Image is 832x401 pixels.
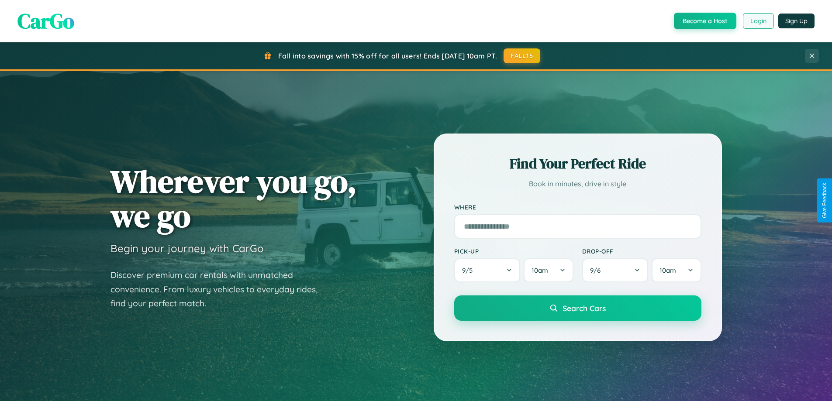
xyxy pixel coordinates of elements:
[563,303,606,313] span: Search Cars
[743,13,774,29] button: Login
[524,258,573,282] button: 10am
[454,203,701,211] label: Where
[454,247,573,255] label: Pick-up
[582,247,701,255] label: Drop-off
[652,258,701,282] button: 10am
[454,154,701,173] h2: Find Your Perfect Ride
[822,183,828,218] div: Give Feedback
[278,51,497,60] span: Fall into savings with 15% off for all users! Ends [DATE] 10am PT.
[674,13,736,29] button: Become a Host
[454,178,701,190] p: Book in minutes, drive in style
[462,266,477,274] span: 9 / 5
[582,258,649,282] button: 9/6
[659,266,676,274] span: 10am
[110,164,357,233] h1: Wherever you go, we go
[454,295,701,321] button: Search Cars
[17,7,74,35] span: CarGo
[778,14,815,28] button: Sign Up
[532,266,548,274] span: 10am
[454,258,521,282] button: 9/5
[110,268,329,311] p: Discover premium car rentals with unmatched convenience. From luxury vehicles to everyday rides, ...
[590,266,605,274] span: 9 / 6
[504,48,540,63] button: FALL15
[110,242,264,255] h3: Begin your journey with CarGo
